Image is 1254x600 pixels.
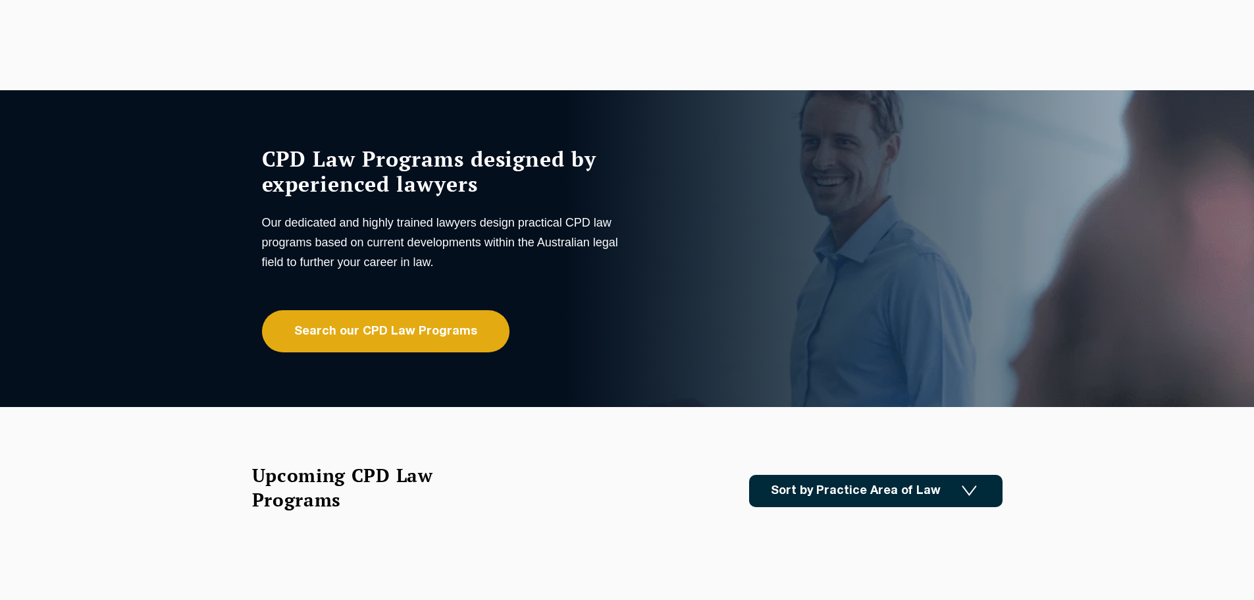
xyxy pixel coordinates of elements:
[262,310,509,352] a: Search our CPD Law Programs
[262,213,624,272] p: Our dedicated and highly trained lawyers design practical CPD law programs based on current devel...
[962,485,977,497] img: Icon
[252,463,466,512] h2: Upcoming CPD Law Programs
[262,146,624,196] h1: CPD Law Programs designed by experienced lawyers
[749,475,1003,507] a: Sort by Practice Area of Law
